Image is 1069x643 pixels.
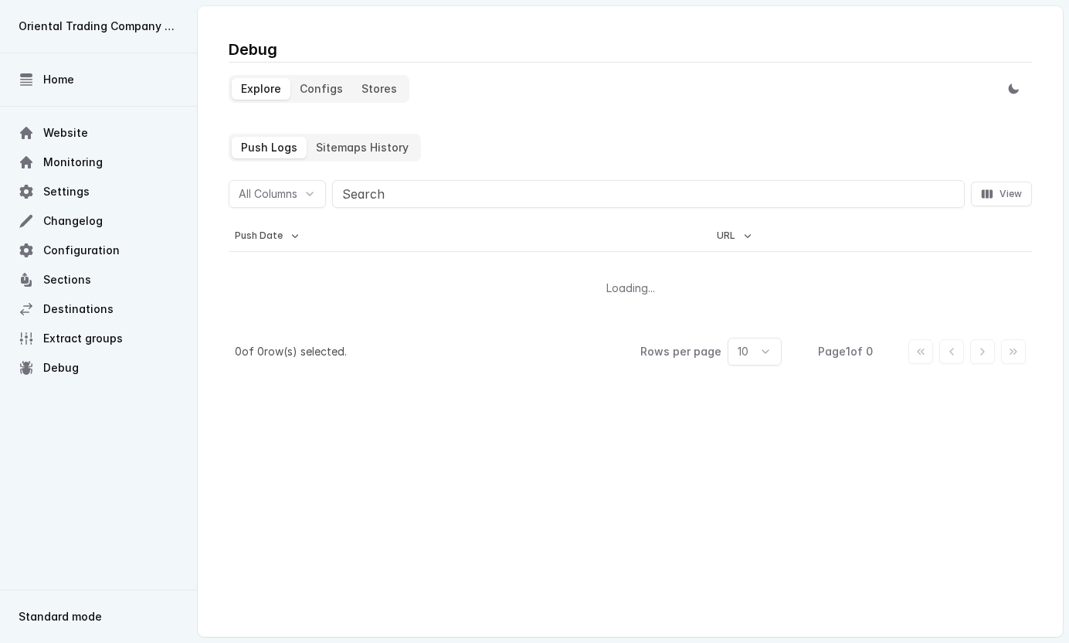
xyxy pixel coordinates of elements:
[12,66,185,94] a: Home
[229,251,1032,325] td: Loading...
[12,148,185,176] a: Monitoring
[12,325,185,352] a: Extract groups
[12,266,185,294] a: Sections
[12,119,185,147] a: Website
[717,230,735,242] span: URL
[12,178,185,206] a: Settings
[332,180,965,208] input: Search
[43,243,120,258] span: Configuration
[232,78,290,100] button: Explore
[43,301,114,317] span: Destinations
[290,78,352,100] button: Configs
[43,72,74,87] span: Home
[12,354,185,382] a: Debug
[12,12,185,40] button: Oriental Trading Company - Primary
[640,344,721,359] p: Rows per page
[307,137,418,158] button: Sitemaps History
[43,213,103,229] span: Changelog
[232,137,307,158] button: Push Logs
[43,184,90,199] span: Settings
[43,331,123,346] span: Extract groups
[226,223,311,248] button: Push Date
[43,155,103,170] span: Monitoring
[235,344,640,359] div: 0 of 0 row(s) selected.
[12,236,185,264] a: Configuration
[43,360,79,376] span: Debug
[12,295,185,323] a: Destinations
[43,125,88,141] span: Website
[43,272,91,287] span: Sections
[12,207,185,235] a: Changelog
[971,182,1032,206] button: View
[806,344,884,359] div: Page 1 of 0
[352,78,406,100] button: Stores
[235,230,283,242] span: Push Date
[708,223,763,248] button: URL
[19,609,102,624] span: Standard mode
[19,19,179,34] span: Oriental Trading Company - Primary
[229,37,1032,62] h1: Debug
[12,603,185,631] button: Standard mode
